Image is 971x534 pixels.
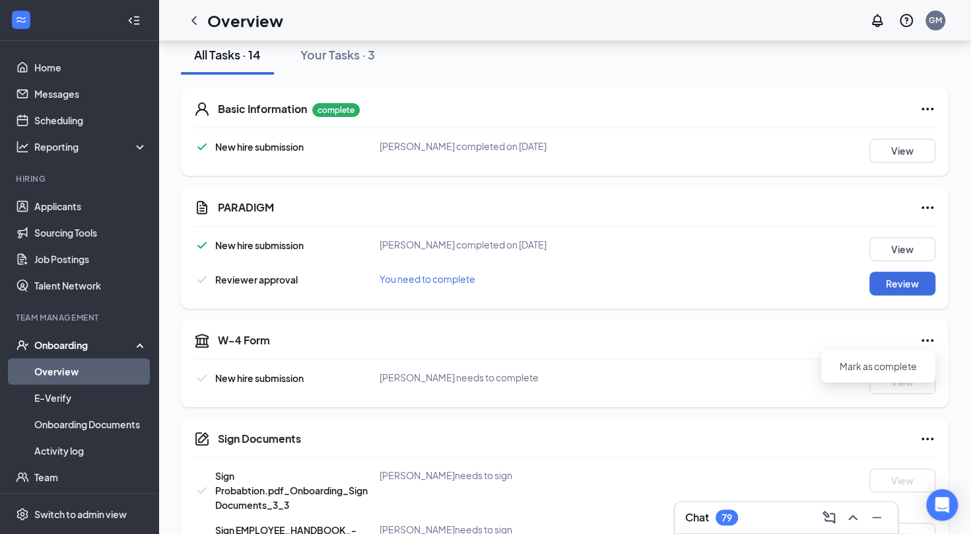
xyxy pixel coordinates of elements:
a: Job Postings [34,246,147,272]
h5: Sign Documents [218,432,301,446]
svg: Settings [16,508,29,521]
span: [PERSON_NAME] completed on [DATE] [380,140,547,152]
div: Onboarding [34,338,136,352]
div: Hiring [16,173,145,184]
h1: Overview [207,9,283,32]
button: ChevronUp [842,507,863,528]
svg: Notifications [869,13,885,28]
svg: Ellipses [920,101,935,117]
span: [PERSON_NAME] needs to complete [380,371,539,383]
div: [PERSON_NAME] needs to sign [380,469,626,482]
svg: User [194,101,210,117]
button: Review [869,272,935,295]
div: Team Management [16,312,145,323]
button: View [869,469,935,492]
svg: Checkmark [194,370,210,386]
svg: Collapse [127,14,141,27]
svg: Checkmark [194,139,210,155]
div: 79 [721,512,732,523]
h5: Basic Information [218,102,307,116]
a: Scheduling [34,107,147,133]
a: Activity log [34,438,147,464]
span: New hire submission [215,141,304,153]
svg: Ellipses [920,200,935,215]
svg: QuestionInfo [898,13,914,28]
p: complete [312,103,360,117]
svg: UserCheck [16,338,29,352]
h5: PARADIGM [218,200,274,215]
svg: Checkmark [194,237,210,253]
button: ComposeMessage [819,507,840,528]
svg: ChevronLeft [186,13,202,28]
svg: ChevronUp [845,510,861,525]
svg: CustomFormIcon [194,200,210,215]
span: New hire submission [215,239,304,251]
span: [PERSON_NAME] completed on [DATE] [380,239,547,250]
a: Team [34,464,147,490]
a: DocumentsCrown [34,490,147,517]
button: Minimize [866,507,887,528]
a: Overview [34,358,147,385]
span: Sign Probabtion.pdf_Onboarding_Sign Documents_3_3 [215,470,368,511]
svg: ComposeMessage [821,510,837,525]
div: GM [929,15,942,26]
a: Home [34,54,147,81]
div: Open Intercom Messenger [926,489,958,521]
a: Messages [34,81,147,107]
svg: WorkstreamLogo [15,13,28,26]
svg: Checkmark [194,482,210,498]
a: Talent Network [34,272,147,299]
svg: CompanyDocumentIcon [194,431,210,447]
div: Reporting [34,140,148,153]
span: You need to complete [380,273,475,285]
button: View [869,139,935,163]
svg: Minimize [869,510,885,525]
svg: Ellipses [920,332,935,348]
h3: Chat [685,510,709,525]
a: Sourcing Tools [34,219,147,246]
span: New hire submission [215,372,304,384]
div: Your Tasks · 3 [300,46,375,63]
div: All Tasks · 14 [194,46,261,63]
button: Mark as complete [829,356,927,377]
svg: Checkmark [194,272,210,287]
div: Switch to admin view [34,508,127,521]
span: Mark as complete [840,360,917,373]
a: Applicants [34,193,147,219]
a: Onboarding Documents [34,411,147,438]
span: Reviewer approval [215,274,298,286]
svg: Ellipses [920,431,935,447]
h5: W-4 Form [218,333,270,348]
svg: Analysis [16,140,29,153]
button: View [869,237,935,261]
a: E-Verify [34,385,147,411]
svg: TaxGovernmentIcon [194,332,210,348]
